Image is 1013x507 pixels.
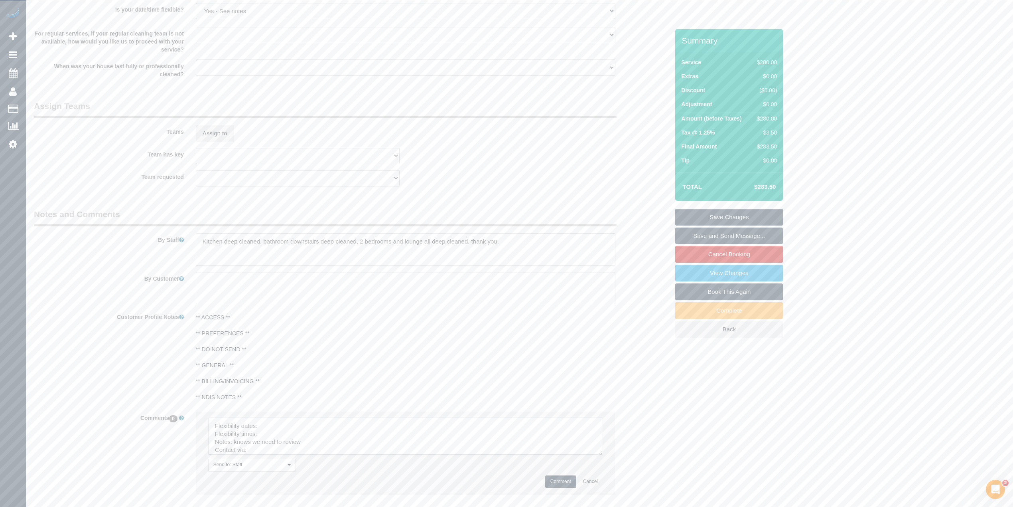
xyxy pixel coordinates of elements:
label: Final Amount [681,143,717,151]
img: Automaid Logo [5,8,21,19]
label: Tax @ 1.25% [681,129,715,137]
div: $283.50 [754,143,777,151]
label: Is your date/time flexible? [28,3,190,14]
a: Back [675,321,783,338]
label: Extras [681,72,698,80]
h3: Summary [682,36,779,45]
div: $280.00 [754,115,777,123]
a: Save and Send Message... [675,228,783,244]
label: Service [681,58,701,66]
label: Teams [28,125,190,136]
label: When was your house last fully or professionally cleaned? [28,59,190,78]
label: For regular services, if your regular cleaning team is not available, how would you like us to pr... [28,27,190,53]
label: By Staff [28,233,190,244]
label: Tip [681,156,690,164]
label: Customer Profile Notes [28,310,190,321]
div: $0.00 [754,72,777,80]
label: Team requested [28,170,190,181]
a: View Changes [675,265,783,281]
button: Cancel [578,475,603,488]
div: $3.50 [754,129,777,137]
label: By Customer [28,272,190,283]
legend: Notes and Comments [34,208,617,226]
span: Send to: Staff [213,461,286,468]
label: Amount (before Taxes) [681,115,741,123]
div: $0.00 [754,156,777,164]
legend: Assign Teams [34,100,617,118]
button: Send to: Staff [208,459,296,471]
strong: Total [682,183,702,190]
span: 2 [1002,480,1009,486]
iframe: Intercom live chat [986,480,1005,499]
button: Assign to [196,125,234,142]
div: $280.00 [754,58,777,66]
label: Team has key [28,148,190,158]
span: 0 [169,415,177,422]
label: Discount [681,86,705,94]
button: Comment [545,475,576,488]
div: $0.00 [754,100,777,108]
a: Book This Again [675,283,783,300]
h4: $283.50 [730,184,776,190]
a: Save Changes [675,209,783,226]
a: Cancel Booking [675,246,783,263]
div: ($0.00) [754,86,777,94]
label: Comments [28,411,190,422]
label: Adjustment [681,100,712,108]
